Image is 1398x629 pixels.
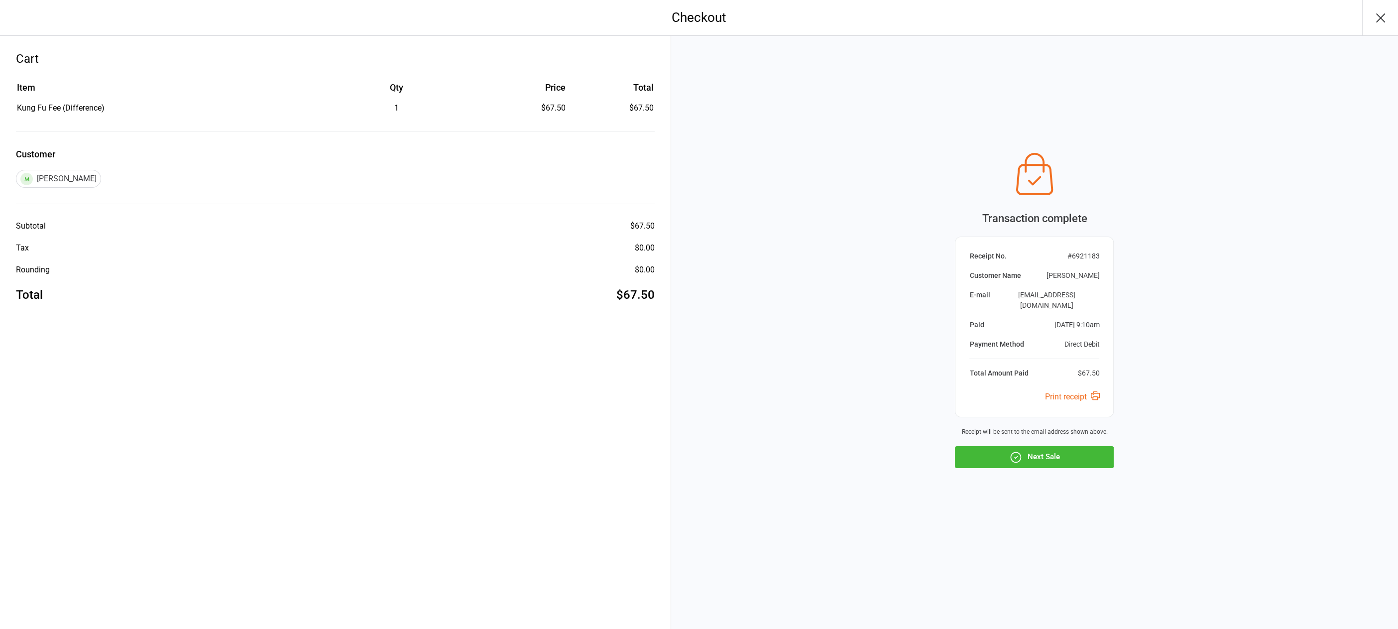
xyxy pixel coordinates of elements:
[16,50,655,68] div: Cart
[1064,339,1099,350] div: Direct Debit
[319,102,473,114] div: 1
[17,103,105,113] span: Kung Fu Fee (Difference)
[955,427,1114,436] div: Receipt will be sent to the email address shown above.
[1045,392,1099,401] a: Print receipt
[474,81,566,94] div: Price
[969,270,1021,281] div: Customer Name
[969,368,1028,378] div: Total Amount Paid
[1046,270,1099,281] div: [PERSON_NAME]
[17,81,318,101] th: Item
[630,220,655,232] div: $67.50
[16,220,46,232] div: Subtotal
[16,264,50,276] div: Rounding
[969,251,1006,261] div: Receipt No.
[994,290,1099,311] div: [EMAIL_ADDRESS][DOMAIN_NAME]
[570,102,654,114] td: $67.50
[16,170,101,188] div: [PERSON_NAME]
[319,81,473,101] th: Qty
[1054,320,1099,330] div: [DATE] 9:10am
[969,339,1024,350] div: Payment Method
[474,102,566,114] div: $67.50
[969,320,984,330] div: Paid
[955,210,1114,227] div: Transaction complete
[16,147,655,161] label: Customer
[635,242,655,254] div: $0.00
[16,286,43,304] div: Total
[955,446,1114,468] button: Next Sale
[1077,368,1099,378] div: $67.50
[570,81,654,101] th: Total
[969,290,990,311] div: E-mail
[616,286,655,304] div: $67.50
[635,264,655,276] div: $0.00
[1067,251,1099,261] div: # 6921183
[16,242,29,254] div: Tax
